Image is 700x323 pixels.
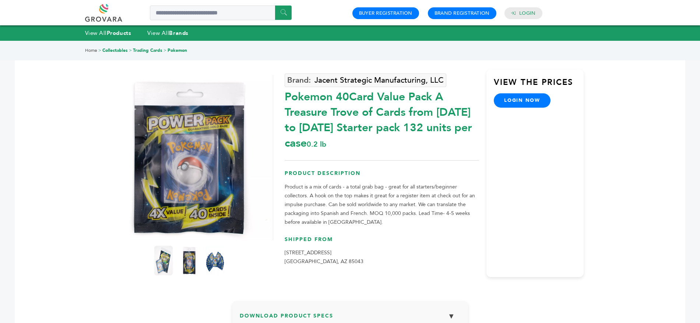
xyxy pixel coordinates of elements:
span: 0.2 lb [307,139,326,149]
span: > [129,47,132,53]
a: Pokemon [168,47,187,53]
p: Product is a mix of cards - a total grab bag - great for all starters/beginner collectors. A hook... [285,183,479,227]
img: Pokemon 40-Card Value Pack – A Treasure Trove of Cards from 1996 to 2024 - Starter pack! 132 unit... [206,246,224,275]
strong: Products [107,29,131,37]
a: View AllProducts [85,29,131,37]
a: Login [519,10,535,17]
div: Pokemon 40Card Value Pack A Treasure Trove of Cards from [DATE] to [DATE] Starter pack 132 units ... [285,86,479,151]
a: Trading Cards [133,47,162,53]
a: Home [85,47,97,53]
a: Buyer Registration [359,10,412,17]
a: Collectables [102,47,128,53]
span: > [98,47,101,53]
a: Brand Registration [435,10,490,17]
strong: Brands [169,29,188,37]
a: login now [494,93,550,107]
input: Search a product or brand... [150,6,292,20]
h3: Product Description [285,170,479,183]
img: Pokemon 40-Card Value Pack – A Treasure Trove of Cards from 1996 to 2024 - Starter pack! 132 unit... [180,246,198,275]
span: > [163,47,166,53]
a: View AllBrands [147,29,189,37]
a: Jacent Strategic Manufacturing, LLC [285,73,446,87]
p: [STREET_ADDRESS] [GEOGRAPHIC_DATA], AZ 85043 [285,248,479,266]
img: Pokemon 40-Card Value Pack – A Treasure Trove of Cards from 1996 to 2024 - Starter pack! 132 unit... [154,246,173,275]
h3: View the Prices [494,77,584,94]
img: Pokemon 40-Card Value Pack – A Treasure Trove of Cards from 1996 to 2024 - Starter pack! 132 unit... [106,75,272,240]
h3: Shipped From [285,236,479,249]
